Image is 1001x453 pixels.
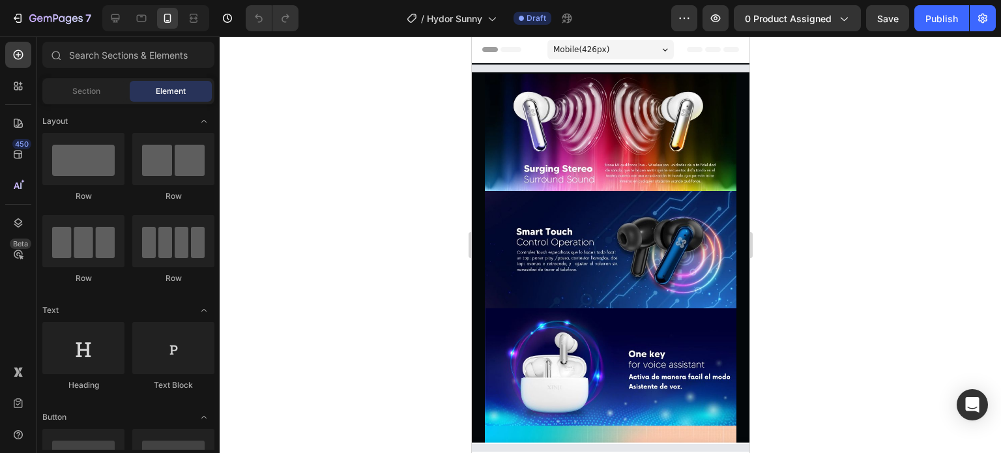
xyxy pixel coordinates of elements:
div: Beta [10,239,31,249]
div: Row [42,272,124,284]
div: 450 [12,139,31,149]
button: 0 product assigned [734,5,861,31]
span: Toggle open [194,407,214,428]
span: Layout [42,115,68,127]
div: Row [132,272,214,284]
span: Element [156,85,186,97]
div: Row [132,190,214,202]
span: Draft [527,12,546,24]
button: Publish [914,5,969,31]
span: 0 product assigned [745,12,832,25]
button: Save [866,5,909,31]
div: Heading [42,379,124,391]
span: Toggle open [194,111,214,132]
span: Toggle open [194,300,214,321]
span: Text [42,304,59,316]
p: 7 [85,10,91,26]
span: Button [42,411,66,423]
span: Section [72,85,100,97]
input: Search Sections & Elements [42,42,214,68]
span: Save [877,13,899,24]
span: Hydor Sunny [427,12,482,25]
div: Text Block [132,379,214,391]
span: / [421,12,424,25]
div: Open Intercom Messenger [957,389,988,420]
button: 7 [5,5,97,31]
div: Publish [925,12,958,25]
div: Row [42,190,124,202]
iframe: Design area [472,37,749,453]
div: Undo/Redo [246,5,298,31]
